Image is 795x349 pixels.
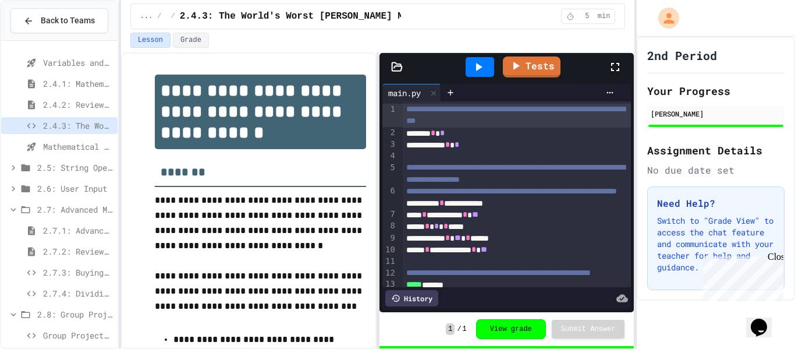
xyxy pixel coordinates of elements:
[746,302,783,337] iframe: chat widget
[43,224,113,237] span: 2.7.1: Advanced Math
[37,182,113,195] span: 2.6: User Input
[10,8,108,33] button: Back to Teams
[382,220,397,232] div: 8
[180,9,431,23] span: 2.4.3: The World's Worst [PERSON_NAME] Market
[43,266,113,279] span: 2.7.3: Buying Basketballs
[5,5,80,74] div: Chat with us now!Close
[561,325,616,334] span: Submit Answer
[446,323,455,335] span: 1
[382,244,397,256] div: 10
[37,161,113,174] span: 2.5: String Operators
[43,245,113,258] span: 2.7.2: Review - Advanced Math
[578,12,597,21] span: 5
[463,325,467,334] span: 1
[503,57,560,77] a: Tests
[37,203,113,216] span: 2.7: Advanced Math
[552,320,625,339] button: Submit Answer
[41,15,95,27] span: Back to Teams
[382,267,397,279] div: 12
[43,119,113,132] span: 2.4.3: The World's Worst [PERSON_NAME] Market
[382,139,397,150] div: 3
[698,252,783,301] iframe: chat widget
[382,104,397,127] div: 1
[651,108,781,119] div: [PERSON_NAME]
[457,325,461,334] span: /
[43,140,113,153] span: Mathematical Operators - Quiz
[171,12,175,21] span: /
[598,12,611,21] span: min
[43,329,113,341] span: Group Project - Mad Libs
[382,150,397,162] div: 4
[476,319,546,339] button: View grade
[382,127,397,139] div: 2
[43,98,113,111] span: 2.4.2: Review - Mathematical Operators
[382,162,397,185] div: 5
[647,163,785,177] div: No due date set
[43,57,113,69] span: Variables and Data types - Quiz
[382,256,397,267] div: 11
[647,142,785,158] h2: Assignment Details
[385,290,438,306] div: History
[157,12,161,21] span: /
[37,308,113,320] span: 2.8: Group Project - Mad Libs
[382,87,427,99] div: main.py
[382,209,397,220] div: 7
[646,5,682,31] div: My Account
[173,33,209,48] button: Grade
[657,196,775,210] h3: Need Help?
[382,279,397,302] div: 13
[657,215,775,273] p: Switch to "Grade View" to access the chat feature and communicate with your teacher for help and ...
[382,84,441,101] div: main.py
[140,12,153,21] span: ...
[43,287,113,299] span: 2.7.4: Dividing a Number
[382,232,397,244] div: 9
[382,185,397,209] div: 6
[43,77,113,90] span: 2.4.1: Mathematical Operators
[647,83,785,99] h2: Your Progress
[130,33,171,48] button: Lesson
[647,47,717,64] h1: 2nd Period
